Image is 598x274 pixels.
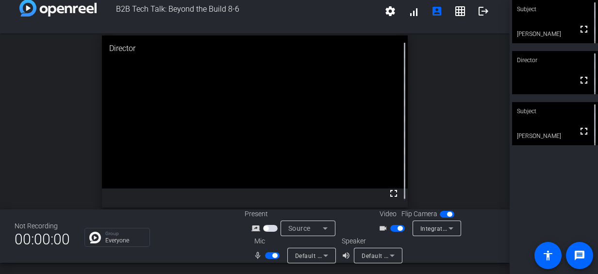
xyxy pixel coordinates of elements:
span: Integrated Webcam (1bcf:2ba5) [420,224,511,232]
div: Mic [245,236,342,246]
p: Everyone [105,238,145,243]
mat-icon: accessibility [542,250,554,261]
img: Chat Icon [89,232,101,243]
span: Video [380,209,397,219]
mat-icon: grid_on [454,5,466,17]
mat-icon: volume_up [342,250,353,261]
mat-icon: mic_none [253,250,265,261]
mat-icon: logout [478,5,489,17]
p: Group [105,231,145,236]
mat-icon: account_box [431,5,443,17]
div: Subject [512,102,598,120]
mat-icon: fullscreen [388,188,399,199]
div: Speaker [342,236,400,246]
mat-icon: fullscreen [578,74,590,86]
mat-icon: videocam_outline [379,223,390,234]
span: Default - Microphone (Jabra Evolve 75) [295,252,406,259]
mat-icon: message [574,250,585,261]
div: Present [245,209,342,219]
span: 00:00:00 [15,227,70,251]
span: Flip Camera [401,209,437,219]
span: Default - Speakers (Jabra Evolve 75) [362,252,465,259]
mat-icon: fullscreen [578,23,590,35]
mat-icon: fullscreen [578,125,590,137]
span: Source [288,224,311,232]
div: Director [102,35,408,62]
mat-icon: settings [384,5,396,17]
div: Director [512,51,598,69]
mat-icon: screen_share_outline [251,223,263,234]
div: Not Recording [15,221,70,231]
